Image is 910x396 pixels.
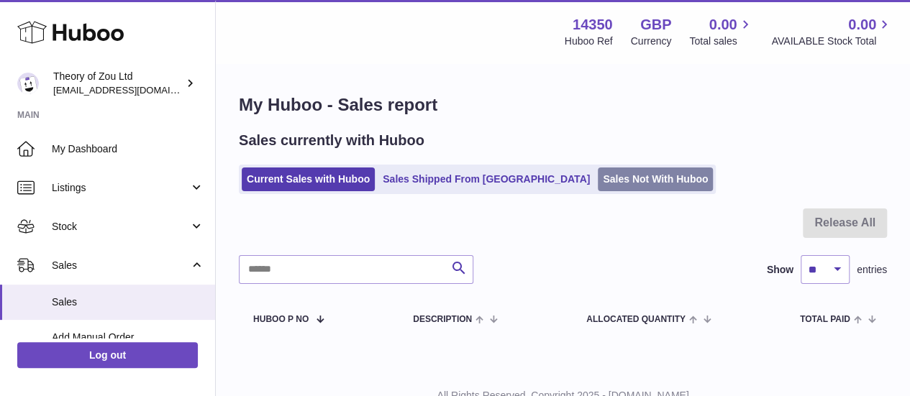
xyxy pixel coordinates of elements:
span: Description [413,315,472,324]
a: 0.00 Total sales [689,15,753,48]
span: Add Manual Order [52,331,204,344]
span: entries [857,263,887,277]
span: 0.00 [709,15,737,34]
span: My Dashboard [52,142,204,156]
h1: My Huboo - Sales report [239,93,887,116]
span: Listings [52,181,189,195]
a: 0.00 AVAILABLE Stock Total [771,15,893,48]
span: Total sales [689,34,753,48]
a: Current Sales with Huboo [242,167,375,191]
a: Sales Not With Huboo [598,167,713,191]
span: Sales [52,295,204,309]
strong: GBP [640,15,671,34]
div: Theory of Zou Ltd [53,70,183,97]
strong: 14350 [573,15,613,34]
span: Total paid [800,315,850,324]
span: Stock [52,220,189,234]
img: internalAdmin-14350@internal.huboo.com [17,73,39,94]
a: Sales Shipped From [GEOGRAPHIC_DATA] [378,167,595,191]
div: Huboo Ref [565,34,613,48]
span: [EMAIL_ADDRESS][DOMAIN_NAME] [53,84,211,96]
span: 0.00 [848,15,876,34]
div: Currency [631,34,672,48]
label: Show [767,263,793,277]
span: Huboo P no [253,315,309,324]
h2: Sales currently with Huboo [239,131,424,150]
span: Sales [52,259,189,272]
a: Log out [17,342,198,368]
span: ALLOCATED Quantity [586,315,686,324]
span: AVAILABLE Stock Total [771,34,893,48]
